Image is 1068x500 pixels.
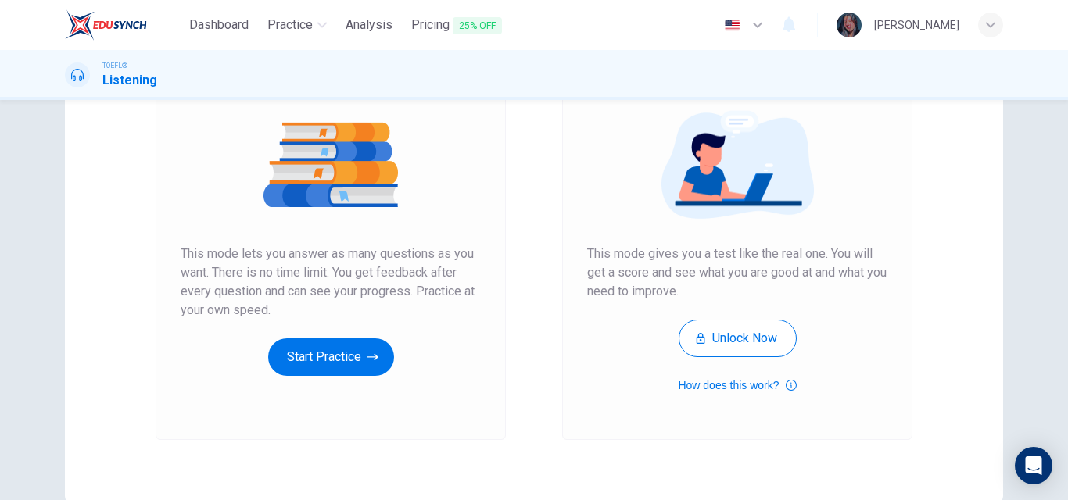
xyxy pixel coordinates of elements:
[679,320,797,357] button: Unlock Now
[65,9,147,41] img: EduSynch logo
[874,16,959,34] div: [PERSON_NAME]
[261,11,333,39] button: Practice
[102,71,157,90] h1: Listening
[346,16,392,34] span: Analysis
[65,9,183,41] a: EduSynch logo
[837,12,862,37] img: Profile picture
[181,245,481,320] span: This mode lets you answer as many questions as you want. There is no time limit. You get feedback...
[405,11,508,40] button: Pricing25% OFF
[183,11,255,40] a: Dashboard
[453,17,502,34] span: 25% OFF
[267,16,313,34] span: Practice
[587,245,887,301] span: This mode gives you a test like the real one. You will get a score and see what you are good at a...
[339,11,399,39] button: Analysis
[339,11,399,40] a: Analysis
[102,60,127,71] span: TOEFL®
[183,11,255,39] button: Dashboard
[1015,447,1052,484] div: Open Intercom Messenger
[189,16,249,34] span: Dashboard
[678,376,796,395] button: How does this work?
[722,20,742,31] img: en
[268,338,394,376] button: Start Practice
[411,16,502,35] span: Pricing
